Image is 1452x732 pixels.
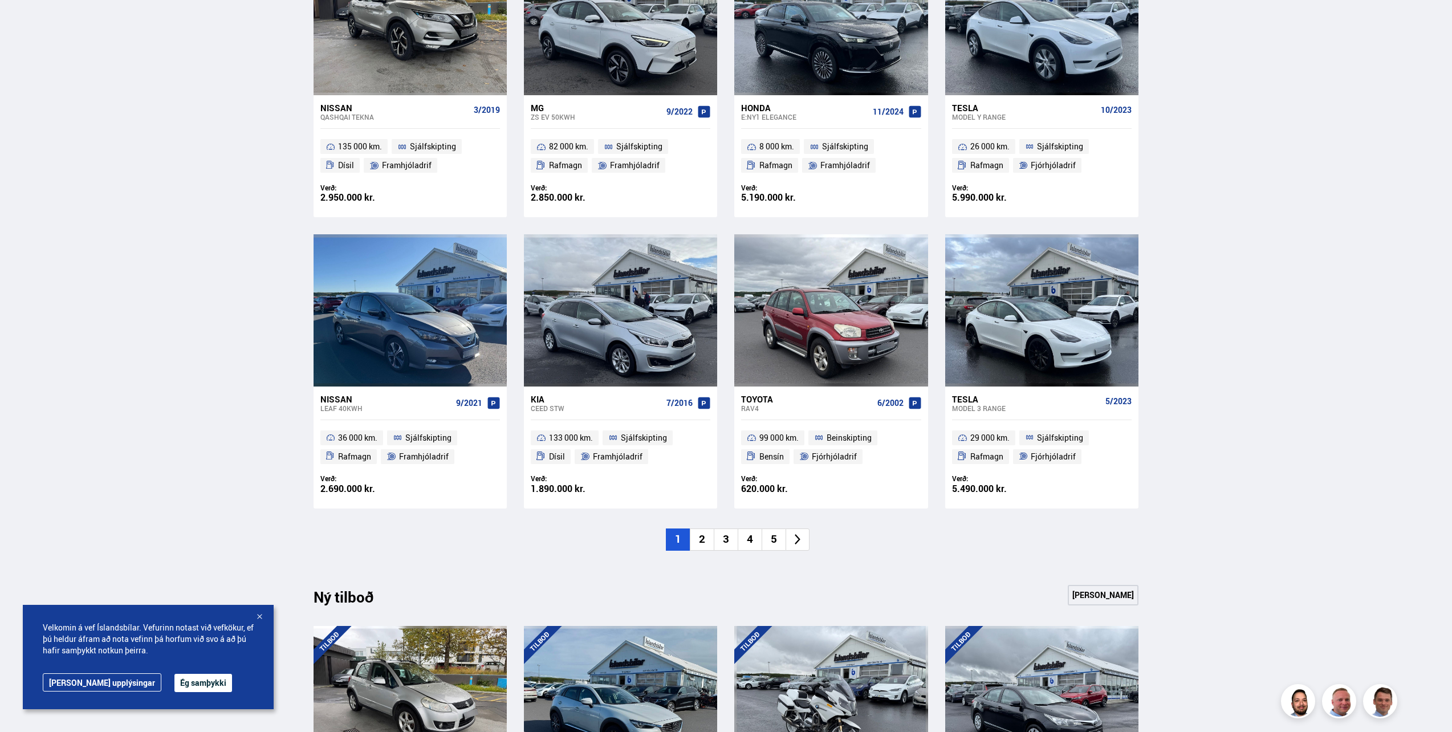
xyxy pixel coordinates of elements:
img: FbJEzSuNWCJXmdc-.webp [1365,686,1399,720]
span: Sjálfskipting [621,431,667,445]
span: 5/2023 [1105,397,1132,406]
a: Tesla Model 3 RANGE 5/2023 29 000 km. Sjálfskipting Rafmagn Fjórhjóladrif Verð: 5.490.000 kr. [945,387,1138,509]
div: Verð: [952,184,1042,192]
span: Sjálfskipting [822,140,868,153]
img: nhp88E3Fdnt1Opn2.png [1283,686,1317,720]
div: Verð: [320,184,410,192]
div: Verð: [952,474,1042,483]
a: [PERSON_NAME] [1068,585,1138,605]
span: Framhjóladrif [820,158,870,172]
div: Verð: [320,474,410,483]
div: MG [531,103,662,113]
a: Nissan Leaf 40KWH 9/2021 36 000 km. Sjálfskipting Rafmagn Framhjóladrif Verð: 2.690.000 kr. [314,387,507,509]
li: 4 [738,528,762,551]
div: Ný tilboð [314,588,393,612]
span: Fjórhjóladrif [1031,450,1076,463]
span: Fjórhjóladrif [812,450,857,463]
span: Framhjóladrif [382,158,432,172]
a: MG ZS EV 50KWH 9/2022 82 000 km. Sjálfskipting Rafmagn Framhjóladrif Verð: 2.850.000 kr. [524,95,717,217]
span: Fjórhjóladrif [1031,158,1076,172]
span: Dísil [549,450,565,463]
li: 2 [690,528,714,551]
span: Framhjóladrif [399,450,449,463]
span: Rafmagn [338,450,371,463]
span: 9/2021 [456,398,482,408]
div: Kia [531,394,662,404]
span: Rafmagn [970,450,1003,463]
div: Nissan [320,103,469,113]
button: Opna LiveChat spjallviðmót [9,5,43,39]
span: 82 000 km. [549,140,588,153]
div: Verð: [741,474,831,483]
span: Dísil [338,158,354,172]
span: 6/2002 [877,398,904,408]
span: 8 000 km. [759,140,794,153]
div: 2.950.000 kr. [320,193,410,202]
div: Toyota [741,394,872,404]
a: [PERSON_NAME] upplýsingar [43,673,161,692]
li: 3 [714,528,738,551]
a: Kia Ceed STW 7/2016 133 000 km. Sjálfskipting Dísil Framhjóladrif Verð: 1.890.000 kr. [524,387,717,509]
span: 10/2023 [1101,105,1132,115]
div: Tesla [952,394,1101,404]
span: 7/2016 [666,398,693,408]
div: e:Ny1 ELEGANCE [741,113,868,121]
span: Rafmagn [759,158,792,172]
span: 99 000 km. [759,431,799,445]
a: Honda e:Ny1 ELEGANCE 11/2024 8 000 km. Sjálfskipting Rafmagn Framhjóladrif Verð: 5.190.000 kr. [734,95,928,217]
div: Ceed STW [531,404,662,412]
span: Sjálfskipting [1037,431,1083,445]
span: Velkomin á vef Íslandsbílar. Vefurinn notast við vefkökur, ef þú heldur áfram að nota vefinn þá h... [43,622,254,656]
div: 2.850.000 kr. [531,193,621,202]
img: siFngHWaQ9KaOqBr.png [1324,686,1358,720]
span: Beinskipting [827,431,872,445]
span: 3/2019 [474,105,500,115]
a: Toyota RAV4 6/2002 99 000 km. Beinskipting Bensín Fjórhjóladrif Verð: 620.000 kr. [734,387,928,509]
span: Sjálfskipting [410,140,456,153]
div: Leaf 40KWH [320,404,452,412]
span: 135 000 km. [338,140,382,153]
div: Verð: [531,184,621,192]
button: Ég samþykki [174,674,232,692]
span: Rafmagn [970,158,1003,172]
div: 5.490.000 kr. [952,484,1042,494]
div: Model 3 RANGE [952,404,1101,412]
div: Nissan [320,394,452,404]
span: Framhjóladrif [610,158,660,172]
span: 29 000 km. [970,431,1010,445]
span: Framhjóladrif [593,450,642,463]
div: Model Y RANGE [952,113,1096,121]
div: Qashqai TEKNA [320,113,469,121]
div: RAV4 [741,404,872,412]
div: Tesla [952,103,1096,113]
span: Sjálfskipting [1037,140,1083,153]
a: Nissan Qashqai TEKNA 3/2019 135 000 km. Sjálfskipting Dísil Framhjóladrif Verð: 2.950.000 kr. [314,95,507,217]
div: 1.890.000 kr. [531,484,621,494]
span: 133 000 km. [549,431,593,445]
div: 620.000 kr. [741,484,831,494]
span: 9/2022 [666,107,693,116]
span: 11/2024 [873,107,904,116]
div: Verð: [531,474,621,483]
span: 26 000 km. [970,140,1010,153]
li: 1 [666,528,690,551]
span: Bensín [759,450,784,463]
span: Rafmagn [549,158,582,172]
a: Tesla Model Y RANGE 10/2023 26 000 km. Sjálfskipting Rafmagn Fjórhjóladrif Verð: 5.990.000 kr. [945,95,1138,217]
span: Sjálfskipting [405,431,452,445]
div: 5.190.000 kr. [741,193,831,202]
div: 2.690.000 kr. [320,484,410,494]
div: Verð: [741,184,831,192]
div: ZS EV 50KWH [531,113,662,121]
div: Honda [741,103,868,113]
span: 36 000 km. [338,431,377,445]
span: Sjálfskipting [616,140,662,153]
div: 5.990.000 kr. [952,193,1042,202]
li: 5 [762,528,786,551]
